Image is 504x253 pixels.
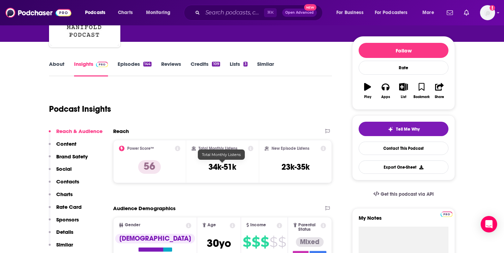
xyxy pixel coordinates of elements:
[304,4,316,11] span: New
[431,79,448,103] button: Share
[272,146,309,151] h2: New Episode Listens
[359,122,448,136] button: tell me why sparkleTell Me Why
[359,79,376,103] button: Play
[49,229,73,241] button: Details
[56,141,76,147] p: Content
[118,61,152,76] a: Episodes144
[49,61,64,76] a: About
[113,205,176,212] h2: Audience Demographics
[278,237,286,248] span: $
[364,95,371,99] div: Play
[298,223,320,232] span: Parental Status
[381,191,434,197] span: Get this podcast via API
[412,79,430,103] button: Bookmark
[257,61,274,76] a: Similar
[480,5,495,20] img: User Profile
[191,61,220,76] a: Credits109
[388,126,393,132] img: tell me why sparkle
[49,178,79,191] button: Contacts
[56,204,82,210] p: Rate Card
[74,61,108,76] a: InsightsPodchaser Pro
[49,216,79,229] button: Sponsors
[435,95,444,99] div: Share
[190,5,329,21] div: Search podcasts, credits, & more...
[208,162,236,172] h3: 34k-51k
[413,95,430,99] div: Bookmark
[480,5,495,20] button: Show profile menu
[332,7,372,18] button: open menu
[261,237,269,248] span: $
[161,61,181,76] a: Reviews
[143,62,152,67] div: 144
[56,216,79,223] p: Sponsors
[359,160,448,174] button: Export One-Sheet
[138,160,161,174] p: 56
[269,237,277,248] span: $
[422,8,434,17] span: More
[441,210,453,217] a: Pro website
[282,9,317,17] button: Open AdvancedNew
[203,7,264,18] input: Search podcasts, credits, & more...
[481,216,497,232] div: Open Intercom Messenger
[359,142,448,155] a: Contact This Podcast
[96,62,108,67] img: Podchaser Pro
[49,166,72,178] button: Social
[396,126,420,132] span: Tell Me Why
[359,215,448,227] label: My Notes
[113,7,137,18] a: Charts
[281,162,310,172] h3: 23k-35k
[199,146,237,151] h2: Total Monthly Listens
[212,62,220,67] div: 109
[5,6,71,19] img: Podchaser - Follow, Share and Rate Podcasts
[115,234,195,243] div: [DEMOGRAPHIC_DATA]
[359,61,448,75] div: Rate
[381,95,390,99] div: Apps
[56,178,79,185] p: Contacts
[252,237,260,248] span: $
[243,62,248,67] div: 3
[56,191,73,197] p: Charts
[56,241,73,248] p: Similar
[202,152,241,157] span: Total Monthly Listens
[296,237,324,247] div: Mixed
[370,7,418,18] button: open menu
[146,8,170,17] span: Monitoring
[49,104,111,114] h1: Podcast Insights
[250,223,266,227] span: Income
[80,7,114,18] button: open menu
[141,7,179,18] button: open menu
[49,204,82,216] button: Rate Card
[395,79,412,103] button: List
[207,237,231,250] span: 30 yo
[418,7,443,18] button: open menu
[243,237,251,248] span: $
[125,223,140,227] span: Gender
[56,229,73,235] p: Details
[461,7,472,19] a: Show notifications dropdown
[359,43,448,58] button: Follow
[230,61,248,76] a: Lists3
[118,8,133,17] span: Charts
[375,8,408,17] span: For Podcasters
[56,128,103,134] p: Reach & Audience
[441,212,453,217] img: Podchaser Pro
[49,141,76,153] button: Content
[401,95,406,99] div: List
[480,5,495,20] span: Logged in as TrevorC
[49,191,73,204] button: Charts
[56,166,72,172] p: Social
[336,8,363,17] span: For Business
[207,223,216,227] span: Age
[49,128,103,141] button: Reach & Audience
[264,8,277,17] span: ⌘ K
[285,11,314,14] span: Open Advanced
[49,153,88,166] button: Brand Safety
[56,153,88,160] p: Brand Safety
[376,79,394,103] button: Apps
[368,186,439,203] a: Get this podcast via API
[127,146,154,151] h2: Power Score™
[85,8,105,17] span: Podcasts
[490,5,495,11] svg: Add a profile image
[444,7,456,19] a: Show notifications dropdown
